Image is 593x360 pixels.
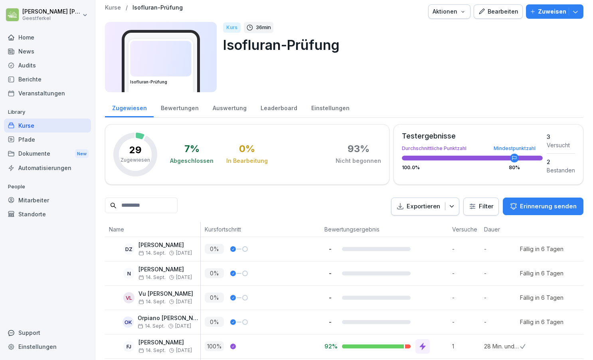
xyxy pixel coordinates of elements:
[484,342,520,350] p: 28 Min. und 22 Sek.
[105,97,154,117] a: Zugewiesen
[205,225,316,233] p: Kursfortschritt
[478,7,518,16] div: Bearbeiten
[123,316,134,328] div: OK
[205,293,224,303] p: 0 %
[205,268,224,278] p: 0 %
[336,157,381,165] div: Nicht begonnen
[4,180,91,193] p: People
[138,275,166,280] span: 14. Sept.
[109,225,196,233] p: Name
[226,157,268,165] div: In Bearbeitung
[452,293,480,302] p: -
[123,243,134,255] div: DZ
[324,294,336,301] p: -
[484,245,520,253] p: -
[452,318,480,326] p: -
[123,292,134,303] div: VL
[138,250,166,256] span: 14. Sept.
[4,86,91,100] a: Veranstaltungen
[184,144,200,154] div: 7 %
[304,97,356,117] a: Einstellungen
[402,146,543,151] div: Durchschnittliche Punktzahl
[205,341,224,351] p: 100 %
[253,97,304,117] a: Leaderboard
[4,207,91,221] a: Standorte
[494,146,536,151] div: Mindestpunktzahl
[452,245,480,253] p: -
[132,4,183,11] a: Isofluran-Prüfung
[4,193,91,207] a: Mitarbeiter
[520,293,563,302] div: Fällig in 6 Tagen
[75,149,89,158] div: New
[176,348,192,353] span: [DATE]
[205,244,224,254] p: 0 %
[4,146,91,161] a: DokumenteNew
[484,225,516,233] p: Dauer
[402,165,543,170] div: 100.0 %
[452,225,476,233] p: Versuche
[509,165,520,170] div: 80 %
[22,8,81,15] p: [PERSON_NAME] [PERSON_NAME]
[205,317,224,327] p: 0 %
[138,299,166,305] span: 14. Sept.
[324,342,336,350] p: 92%
[538,7,566,16] p: Zuweisen
[170,157,213,165] div: Abgeschlossen
[176,275,192,280] span: [DATE]
[138,291,193,297] p: Vu [PERSON_NAME]
[4,72,91,86] a: Berichte
[520,202,577,211] p: Erinnerung senden
[138,315,200,322] p: Orpiano [PERSON_NAME]
[324,269,336,277] p: -
[4,30,91,44] div: Home
[407,202,440,211] p: Exportieren
[402,133,543,140] div: Testergebnisse
[138,339,192,346] p: [PERSON_NAME]
[123,268,134,279] div: N
[4,161,91,175] div: Automatisierungen
[4,326,91,340] div: Support
[105,4,121,11] p: Kurse
[484,293,520,302] p: -
[484,318,520,326] p: -
[206,97,253,117] div: Auswertung
[138,348,166,353] span: 14. Sept.
[129,145,142,155] p: 29
[547,141,575,149] div: Versucht
[256,24,271,32] p: 36 min
[138,266,192,273] p: [PERSON_NAME]
[239,144,255,154] div: 0 %
[324,318,336,326] p: -
[176,250,192,256] span: [DATE]
[520,245,563,253] div: Fällig in 6 Tagen
[4,44,91,58] div: News
[4,340,91,354] a: Einstellungen
[223,35,577,55] p: Isofluran-Prüfung
[324,245,336,253] p: -
[452,269,480,277] p: -
[433,7,466,16] div: Aktionen
[391,198,459,216] button: Exportieren
[4,119,91,133] a: Kurse
[22,16,81,21] p: Geestferkel
[4,58,91,72] a: Audits
[4,133,91,146] a: Pfade
[130,79,192,85] h3: Isofluran-Prüfung
[428,4,470,19] button: Aktionen
[474,4,523,19] button: Bearbeiten
[154,97,206,117] a: Bewertungen
[324,225,444,233] p: Bewertungsergebnis
[348,144,370,154] div: 93 %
